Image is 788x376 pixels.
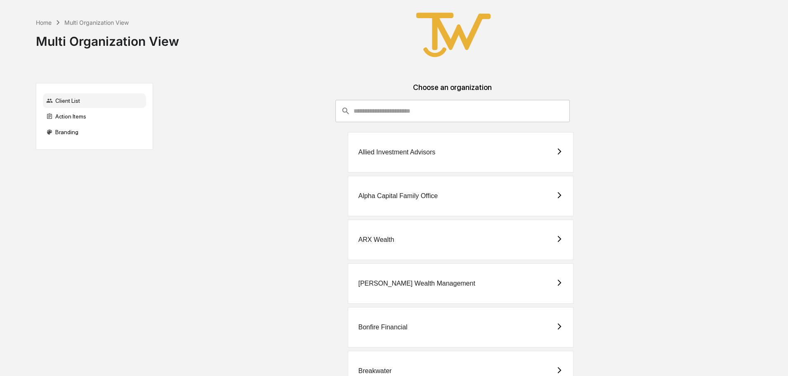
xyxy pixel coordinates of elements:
div: Action Items [43,109,146,124]
div: Branding [43,125,146,140]
div: Breakwater [358,367,392,375]
div: Multi Organization View [36,27,179,49]
div: ARX Wealth [358,236,394,244]
div: [PERSON_NAME] Wealth Management [358,280,475,287]
div: Bonfire Financial [358,324,407,331]
img: True West [412,7,495,63]
div: Alpha Capital Family Office [358,192,438,200]
div: consultant-dashboard__filter-organizations-search-bar [335,100,570,122]
div: Client List [43,93,146,108]
div: Choose an organization [160,83,745,100]
div: Multi Organization View [64,19,129,26]
div: Allied Investment Advisors [358,149,435,156]
div: Home [36,19,52,26]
